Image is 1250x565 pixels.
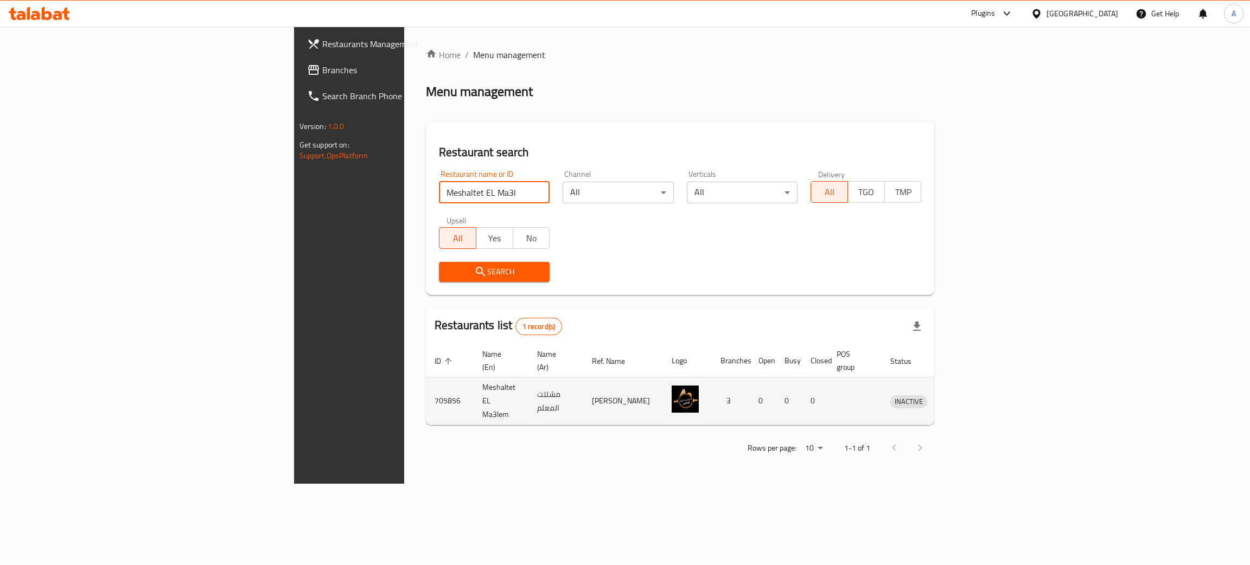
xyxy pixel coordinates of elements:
[750,377,776,425] td: 0
[890,395,927,408] span: INACTIVE
[435,355,455,368] span: ID
[439,144,921,160] h2: Restaurant search
[439,227,476,249] button: All
[537,348,570,374] span: Name (Ar)
[299,119,326,133] span: Version:
[482,348,515,374] span: Name (En)
[426,344,978,425] table: enhanced table
[687,182,798,203] div: All
[890,355,926,368] span: Status
[298,31,503,57] a: Restaurants Management
[672,386,699,413] img: Meshaltet EL Ma3lem
[971,7,995,20] div: Plugins
[811,181,848,203] button: All
[844,441,870,455] p: 1-1 of 1
[815,184,844,200] span: All
[776,377,802,425] td: 0
[448,265,541,279] span: Search
[328,119,345,133] span: 1.0.0
[518,230,546,246] span: No
[712,377,750,425] td: 3
[583,377,663,425] td: [PERSON_NAME]
[516,322,562,332] span: 1 record(s)
[476,227,513,249] button: Yes
[904,313,930,339] div: Export file
[801,440,827,457] div: Rows per page:
[447,216,467,224] label: Upsell
[776,344,802,377] th: Busy
[818,170,845,178] label: Delivery
[473,48,545,61] span: Menu management
[299,138,349,152] span: Get support on:
[802,344,828,377] th: Closed
[748,441,796,455] p: Rows per page:
[750,344,776,377] th: Open
[299,149,368,163] a: Support.OpsPlatform
[889,184,917,200] span: TMP
[1047,8,1118,20] div: [GEOGRAPHIC_DATA]
[1232,8,1236,20] span: A
[563,182,673,203] div: All
[322,37,494,50] span: Restaurants Management
[712,344,750,377] th: Branches
[439,182,550,203] input: Search for restaurant name or ID..
[802,377,828,425] td: 0
[884,181,922,203] button: TMP
[322,63,494,76] span: Branches
[298,57,503,83] a: Branches
[592,355,639,368] span: Ref. Name
[444,230,472,246] span: All
[663,344,712,377] th: Logo
[322,89,494,102] span: Search Branch Phone
[528,377,583,425] td: مشلتت المعلم
[513,227,550,249] button: No
[435,317,562,335] h2: Restaurants list
[426,48,934,61] nav: breadcrumb
[847,181,885,203] button: TGO
[515,318,563,335] div: Total records count
[837,348,869,374] span: POS group
[481,230,509,246] span: Yes
[439,262,550,282] button: Search
[852,184,881,200] span: TGO
[298,83,503,109] a: Search Branch Phone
